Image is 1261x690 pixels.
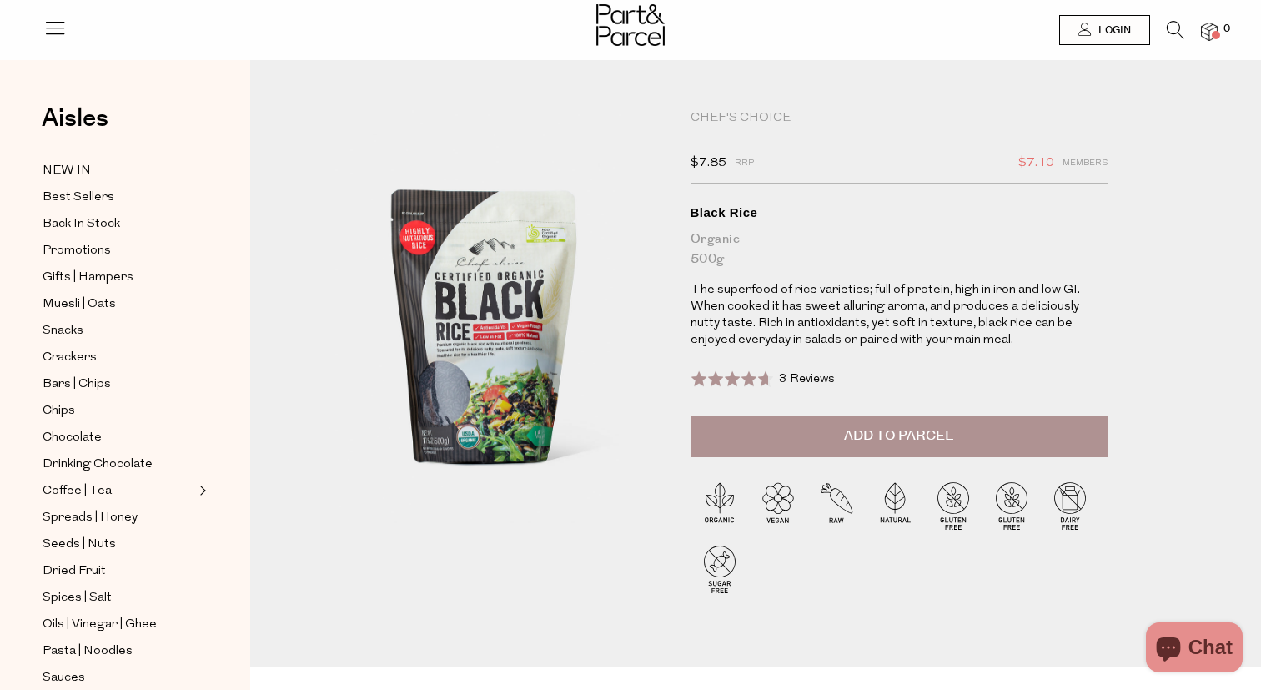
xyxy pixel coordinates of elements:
[596,4,665,46] img: Part&Parcel
[43,507,194,528] a: Spreads | Honey
[982,476,1041,535] img: P_P-ICONS-Live_Bec_V11_Gluten_Free.svg
[691,153,726,174] span: $7.85
[43,241,111,261] span: Promotions
[735,153,754,174] span: RRP
[1201,23,1218,40] a: 0
[807,476,866,535] img: P_P-ICONS-Live_Bec_V11_Raw.svg
[844,426,953,446] span: Add to Parcel
[43,188,114,208] span: Best Sellers
[43,214,120,234] span: Back In Stock
[1041,476,1099,535] img: P_P-ICONS-Live_Bec_V11_Dairy_Free.svg
[43,481,112,501] span: Coffee | Tea
[43,668,85,688] span: Sauces
[43,160,194,181] a: NEW IN
[43,534,194,555] a: Seeds | Nuts
[43,161,91,181] span: NEW IN
[43,427,194,448] a: Chocolate
[43,401,75,421] span: Chips
[43,454,194,475] a: Drinking Chocolate
[43,428,102,448] span: Chocolate
[1219,22,1234,37] span: 0
[1063,153,1108,174] span: Members
[43,588,112,608] span: Spices | Salt
[43,374,194,395] a: Bars | Chips
[43,614,194,635] a: Oils | Vinegar | Ghee
[300,110,666,541] img: Black Rice
[691,540,749,598] img: P_P-ICONS-Live_Bec_V11_Sugar_Free.svg
[1059,15,1150,45] a: Login
[43,615,157,635] span: Oils | Vinegar | Ghee
[43,294,194,315] a: Muesli | Oats
[43,641,194,662] a: Pasta | Noodles
[1018,153,1054,174] span: $7.10
[691,229,1108,269] div: Organic 500g
[43,187,194,208] a: Best Sellers
[43,268,133,288] span: Gifts | Hampers
[42,100,108,137] span: Aisles
[43,240,194,261] a: Promotions
[43,295,116,315] span: Muesli | Oats
[691,204,1108,221] div: Black Rice
[43,562,106,582] span: Dried Fruit
[42,106,108,148] a: Aisles
[749,476,807,535] img: P_P-ICONS-Live_Bec_V11_Vegan.svg
[691,476,749,535] img: P_P-ICONS-Live_Bec_V11_Organic.svg
[43,587,194,608] a: Spices | Salt
[1094,23,1131,38] span: Login
[43,348,97,368] span: Crackers
[779,373,835,385] span: 3 Reviews
[43,400,194,421] a: Chips
[43,535,116,555] span: Seeds | Nuts
[43,667,194,688] a: Sauces
[43,320,194,341] a: Snacks
[43,375,111,395] span: Bars | Chips
[691,110,1108,127] div: Chef's Choice
[691,282,1108,349] p: The superfood of rice varieties; full of protein, high in iron and low GI. When cooked it has swe...
[43,481,194,501] a: Coffee | Tea
[43,455,153,475] span: Drinking Chocolate
[43,347,194,368] a: Crackers
[691,416,1108,457] button: Add to Parcel
[195,481,207,501] button: Expand/Collapse Coffee | Tea
[43,267,194,288] a: Gifts | Hampers
[43,561,194,582] a: Dried Fruit
[924,476,982,535] img: P_P-ICONS-Live_Bec_V11_Gluten_Free.svg
[866,476,924,535] img: P_P-ICONS-Live_Bec_V11_Natural.svg
[43,321,83,341] span: Snacks
[43,508,138,528] span: Spreads | Honey
[43,642,133,662] span: Pasta | Noodles
[43,214,194,234] a: Back In Stock
[1141,622,1248,677] inbox-online-store-chat: Shopify online store chat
